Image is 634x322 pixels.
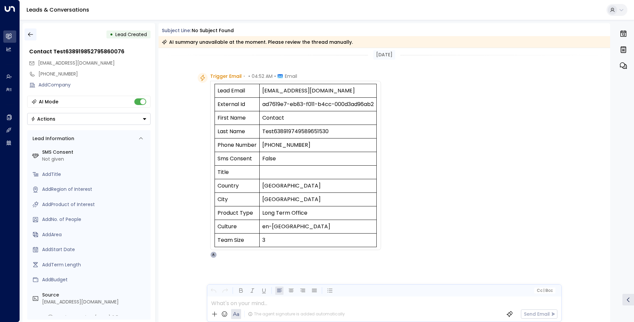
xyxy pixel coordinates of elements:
[42,276,148,283] div: AddBudget
[221,287,229,295] button: Redo
[110,28,113,40] div: •
[27,113,151,125] div: Button group with a nested menu
[259,206,376,220] td: Long Term Office
[215,166,259,179] td: Title
[192,27,234,34] div: No subject found
[259,179,376,193] td: [GEOGRAPHIC_DATA]
[215,206,259,220] td: Product Type
[38,60,115,67] span: Test_pre_lmt_1@mailinator.com
[215,138,259,152] td: Phone Number
[115,31,147,38] span: Lead Created
[537,288,552,293] span: Cc Bcc
[31,116,55,122] div: Actions
[42,201,148,208] div: AddProduct of Interest
[248,311,345,317] div: The agent signature is added automatically
[215,98,259,111] td: External Id
[42,231,148,238] div: AddArea
[38,71,151,78] div: [PHONE_NUMBER]
[534,288,555,294] button: Cc|Bcc
[215,193,259,206] td: City
[543,288,544,293] span: |
[42,298,148,305] div: [EMAIL_ADDRESS][DOMAIN_NAME]
[215,111,259,125] td: First Name
[210,73,242,80] span: Trigger Email
[42,246,148,253] div: AddStart Date
[42,156,148,163] div: Not given
[215,125,259,138] td: Last Name
[274,73,276,80] span: •
[373,50,395,60] div: [DATE]
[42,186,148,193] div: AddRegion of Interest
[55,314,131,321] div: Lead created on [DATE] 8:54 am
[30,135,74,142] div: Lead Information
[42,292,148,298] label: Source
[162,39,353,45] div: AI summary unavailable at the moment. Please review the thread manually.
[162,27,191,34] span: Subject Line:
[209,287,218,295] button: Undo
[215,84,259,98] td: Lead Email
[259,234,376,247] td: 3
[259,84,376,98] td: [EMAIL_ADDRESS][DOMAIN_NAME]
[215,234,259,247] td: Team Size
[215,179,259,193] td: Country
[259,138,376,152] td: [PHONE_NUMBER]
[27,6,89,14] a: Leads & Conversations
[210,251,217,258] div: A
[42,171,148,178] div: AddTitle
[243,73,245,80] span: •
[42,261,148,268] div: AddTerm Length
[259,220,376,234] td: en-[GEOGRAPHIC_DATA]
[259,152,376,166] td: False
[259,193,376,206] td: [GEOGRAPHIC_DATA]
[248,73,250,80] span: •
[215,220,259,234] td: Culture
[42,149,148,156] label: SMS Consent
[38,60,115,66] span: [EMAIL_ADDRESS][DOMAIN_NAME]
[38,81,151,88] div: AddCompany
[285,73,297,80] span: Email
[42,216,148,223] div: AddNo. of People
[252,73,273,80] span: 04:52 AM
[215,152,259,166] td: Sms Consent
[27,113,151,125] button: Actions
[259,111,376,125] td: Contact
[259,125,376,138] td: Test638919749589651530
[259,98,376,111] td: ad7619e7-eb83-f011-b4cc-000d3ad96ab2
[29,48,151,56] div: Contact Test638919852795860076
[39,98,58,105] div: AI Mode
